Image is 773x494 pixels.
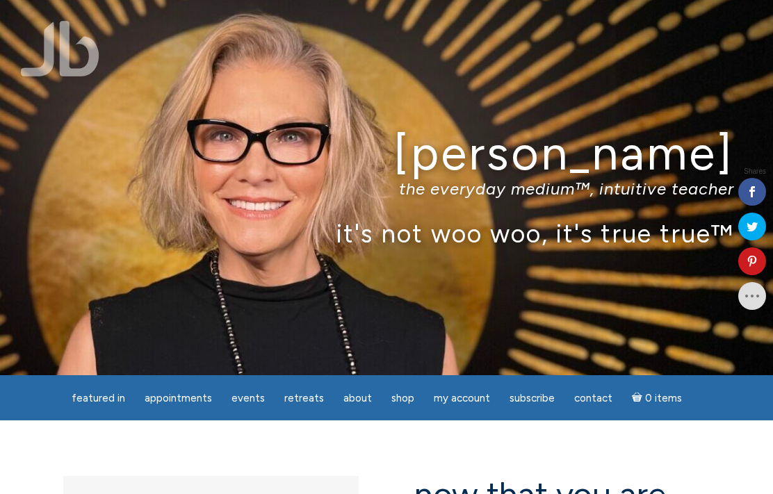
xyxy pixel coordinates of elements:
span: Contact [574,392,612,404]
span: My Account [434,392,490,404]
span: 0 items [645,393,682,404]
a: Cart0 items [624,384,690,412]
a: Contact [566,385,621,412]
img: Jamie Butler. The Everyday Medium [21,21,99,76]
span: Appointments [145,392,212,404]
span: Shares [744,168,766,175]
span: Events [231,392,265,404]
a: Retreats [276,385,332,412]
p: it's not woo woo, it's true true™ [39,218,735,248]
a: About [335,385,380,412]
a: Shop [383,385,423,412]
a: Subscribe [501,385,563,412]
a: My Account [425,385,498,412]
p: the everyday medium™, intuitive teacher [39,179,735,199]
a: Appointments [136,385,220,412]
a: Events [223,385,273,412]
span: featured in [72,392,125,404]
a: featured in [63,385,133,412]
span: Subscribe [510,392,555,404]
h1: [PERSON_NAME] [39,127,735,179]
span: Retreats [284,392,324,404]
span: Shop [391,392,414,404]
span: About [343,392,372,404]
i: Cart [632,392,645,404]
